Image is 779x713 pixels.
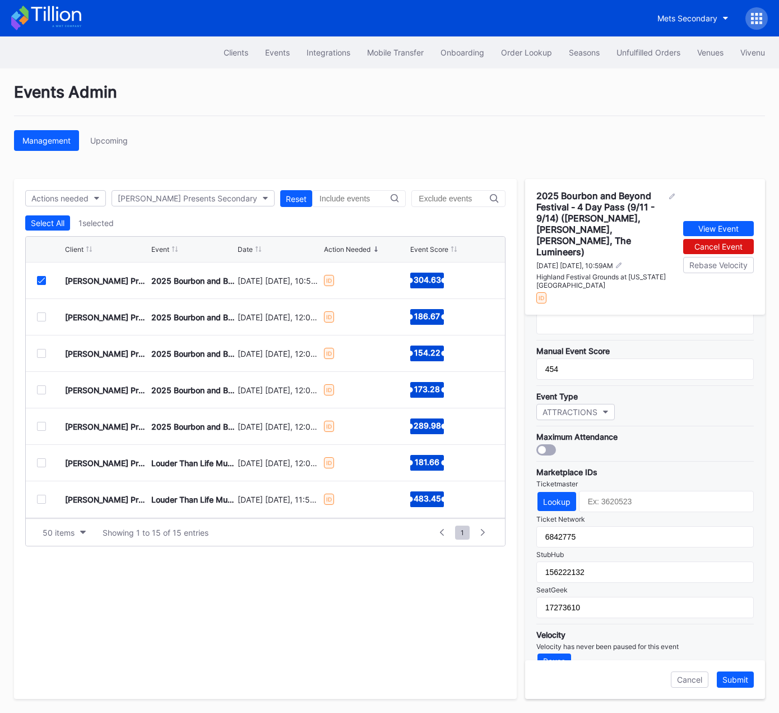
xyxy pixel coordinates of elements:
div: 2025 Bourbon and Beyond Festival - [DATE] ([PERSON_NAME], Goo Goo Dolls, [PERSON_NAME]) [151,422,235,431]
button: Vivenu [732,42,773,63]
button: Rebase Velocity [683,257,754,273]
text: 304.63 [413,275,440,284]
div: View Event [698,224,739,233]
div: 2025 Bourbon and Beyond Festival - 4 Day Pass (9/11 - 9/14) ([PERSON_NAME], [PERSON_NAME], [PERSO... [151,276,235,286]
div: Event Score [410,245,448,254]
button: Clients [215,42,257,63]
input: Ex: 3620523 [579,491,754,512]
div: Integrations [307,48,350,57]
input: Exclude events [419,194,490,203]
div: Velocity [536,630,754,640]
button: Reset [280,190,312,207]
div: 2025 Bourbon and Beyond Festival - [DATE] ([GEOGRAPHIC_DATA], Khruangbin, [PERSON_NAME]) [151,349,235,358]
div: StubHub [536,550,754,559]
input: Ex: 5724669 [536,597,754,618]
div: 2025 Bourbon and Beyond Festival - [DATE] (The Lumineers, [PERSON_NAME], [US_STATE] Shakes) [151,312,235,322]
button: Events [257,42,298,63]
button: Select All [25,215,70,231]
span: 1 [455,526,470,540]
div: 1 selected [78,218,114,228]
div: ID [324,311,334,323]
div: Cancel [677,675,702,684]
input: Include events [319,194,391,203]
button: Actions needed [25,190,106,206]
div: Showing 1 to 15 of 15 entries [103,528,208,537]
div: Reset [286,194,307,204]
button: Management [14,130,79,151]
div: Louder Than Life Music Festival - 4 Day Pass (9/18 - 9/21) [151,495,235,504]
div: Louder Than Life Music Festival - [DATE] [151,458,235,468]
div: Actions needed [31,194,89,203]
div: [DATE] [DATE], 11:59PM [238,495,321,504]
div: Mobile Transfer [367,48,424,57]
button: View Event [683,221,754,236]
div: ID [324,457,334,468]
div: ID [536,292,546,303]
button: Unfulfilled Orders [608,42,689,63]
input: Ex: 5368256 [536,526,754,548]
div: Cancel Event [694,242,743,251]
div: ID [324,421,334,432]
div: Unfulfilled Orders [616,48,680,57]
div: 2025 Bourbon and Beyond Festival - [DATE] ([PERSON_NAME], [PERSON_NAME], [PERSON_NAME]) [151,385,235,395]
div: Lookup [543,497,571,507]
div: [DATE] [DATE], 12:00PM [238,349,321,358]
div: 50 items [43,528,75,537]
button: ATTRACTIONS [536,404,615,420]
div: Upcoming [90,136,128,145]
div: Event [151,245,169,254]
div: Seasons [569,48,600,57]
button: Cancel Event [683,239,754,254]
div: Client [65,245,84,254]
div: Events [265,48,290,57]
div: [PERSON_NAME] Presents Secondary [65,422,149,431]
a: Seasons [560,42,608,63]
input: Ex: 150471890 or 10277849 [536,562,754,583]
div: ID [324,494,334,505]
div: [DATE] [DATE], 12:00PM [238,385,321,395]
div: [DATE] [DATE], 12:00PM [238,422,321,431]
button: 50 items [37,525,91,540]
div: Action Needed [324,245,370,254]
div: Clients [224,48,248,57]
button: Integrations [298,42,359,63]
div: [PERSON_NAME] Presents Secondary [118,194,257,203]
text: 186.67 [414,311,440,321]
div: Order Lookup [501,48,552,57]
button: Lookup [537,492,576,511]
text: 154.22 [414,348,440,357]
button: Order Lookup [493,42,560,63]
button: Mobile Transfer [359,42,432,63]
div: [DATE] [DATE], 10:59AM [536,261,613,270]
div: Velocity has never been paused for this event [536,642,754,651]
div: Highland Festival Grounds at [US_STATE][GEOGRAPHIC_DATA] [536,273,675,289]
button: Venues [689,42,732,63]
button: Pause [537,654,571,669]
div: [DATE] [DATE], 12:00PM [238,312,321,322]
div: Maximum Attendance [536,432,754,441]
div: [DATE] [DATE], 10:59AM [238,276,321,286]
div: Manual Event Score [536,346,754,356]
div: ATTRACTIONS [542,407,597,417]
div: Venues [697,48,724,57]
button: Cancel [671,671,708,688]
a: Upcoming [82,130,136,151]
div: Date [238,245,253,254]
button: Submit [717,671,754,688]
div: Rebase Velocity [689,260,748,270]
div: ID [324,275,334,286]
button: Onboarding [432,42,493,63]
div: 2025 Bourbon and Beyond Festival - 4 Day Pass (9/11 - 9/14) ([PERSON_NAME], [PERSON_NAME], [PERSO... [536,190,666,257]
div: [PERSON_NAME] Presents Secondary [65,349,149,358]
div: Vivenu [740,48,765,57]
div: [PERSON_NAME] Presents Secondary [65,385,149,395]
